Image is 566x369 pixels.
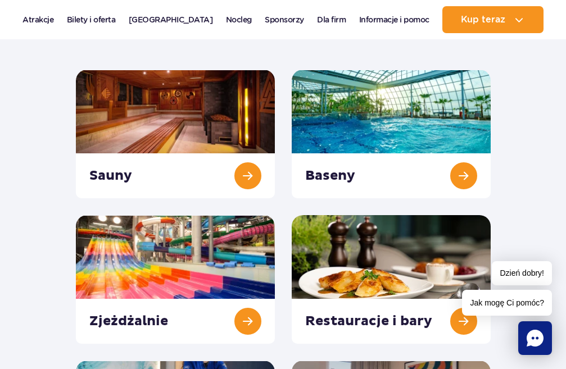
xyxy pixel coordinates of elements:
[442,6,544,33] button: Kup teraz
[67,6,116,33] a: Bilety i oferta
[265,6,304,33] a: Sponsorzy
[359,6,429,33] a: Informacje i pomoc
[518,321,552,355] div: Chat
[129,6,213,33] a: [GEOGRAPHIC_DATA]
[461,15,505,25] span: Kup teraz
[462,290,552,316] span: Jak mogę Ci pomóc?
[226,6,252,33] a: Nocleg
[317,6,346,33] a: Dla firm
[492,261,552,285] span: Dzień dobry!
[22,6,53,33] a: Atrakcje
